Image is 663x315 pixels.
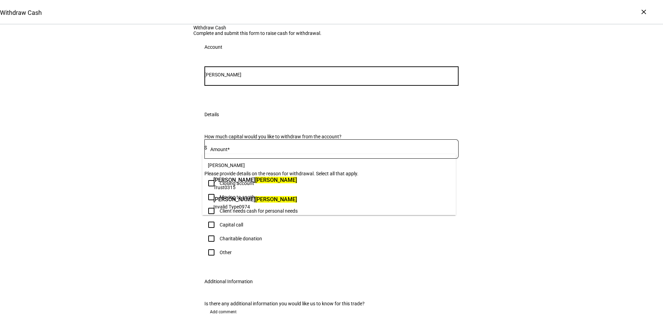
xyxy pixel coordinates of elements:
[212,194,299,212] div: Peter Toby Kreps
[204,112,219,117] div: Details
[204,301,459,306] div: Is there any additional information you would like us to know for this trade?
[204,44,222,50] div: Account
[224,185,236,190] span: 0315
[638,6,649,17] div: ×
[239,204,250,210] span: 0974
[193,25,470,30] div: Withdraw Cash
[213,185,224,190] span: Trust
[220,250,232,255] div: Other
[213,176,297,184] span: [PERSON_NAME]
[204,134,459,139] div: How much capital would you like to withdraw from the account?
[255,196,297,203] mark: [PERSON_NAME]
[220,222,243,228] div: Capital call
[212,174,299,192] div: Peter Kreps
[213,204,239,210] span: Invalid Type
[213,195,297,203] span: [PERSON_NAME]
[204,279,253,284] div: Additional Information
[193,30,470,36] div: Complete and submit this form to raise cash for withdrawal.
[255,177,297,183] mark: [PERSON_NAME]
[220,236,262,241] div: Charitable donation
[208,163,245,168] span: [PERSON_NAME]
[204,145,207,150] span: $
[210,147,230,152] mat-label: Amount*
[204,72,459,77] input: Number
